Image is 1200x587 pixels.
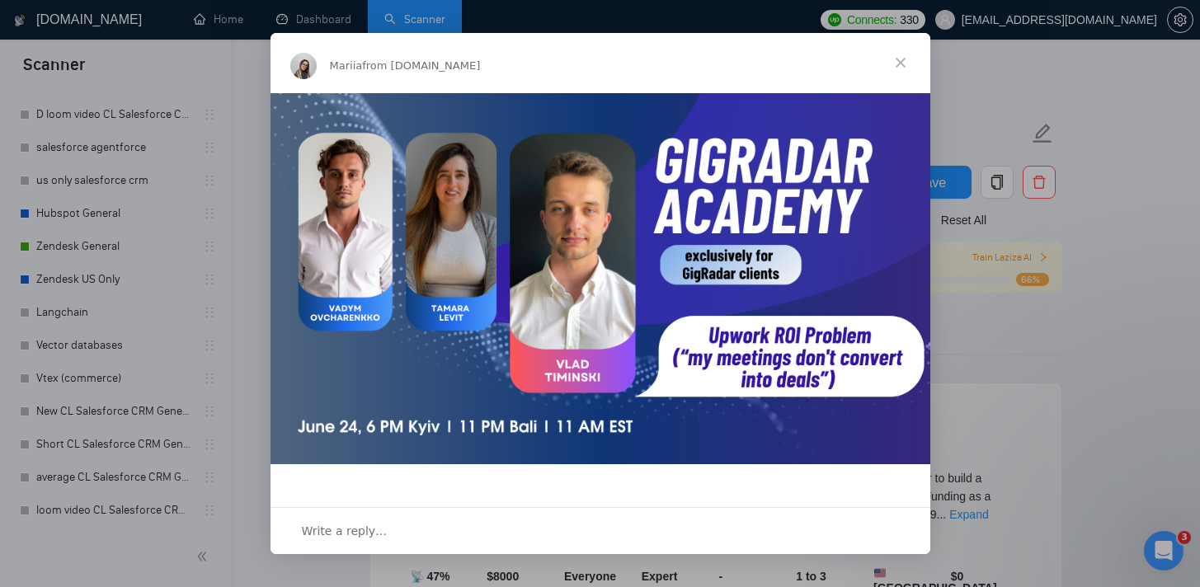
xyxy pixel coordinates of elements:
span: Close [871,33,930,92]
span: Mariia [330,59,363,72]
img: Profile image for Mariia [290,53,317,79]
span: from [DOMAIN_NAME] [362,59,480,72]
div: Open conversation and reply [271,507,930,554]
span: Write a reply… [302,520,388,542]
div: ✅ [371,492,830,532]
